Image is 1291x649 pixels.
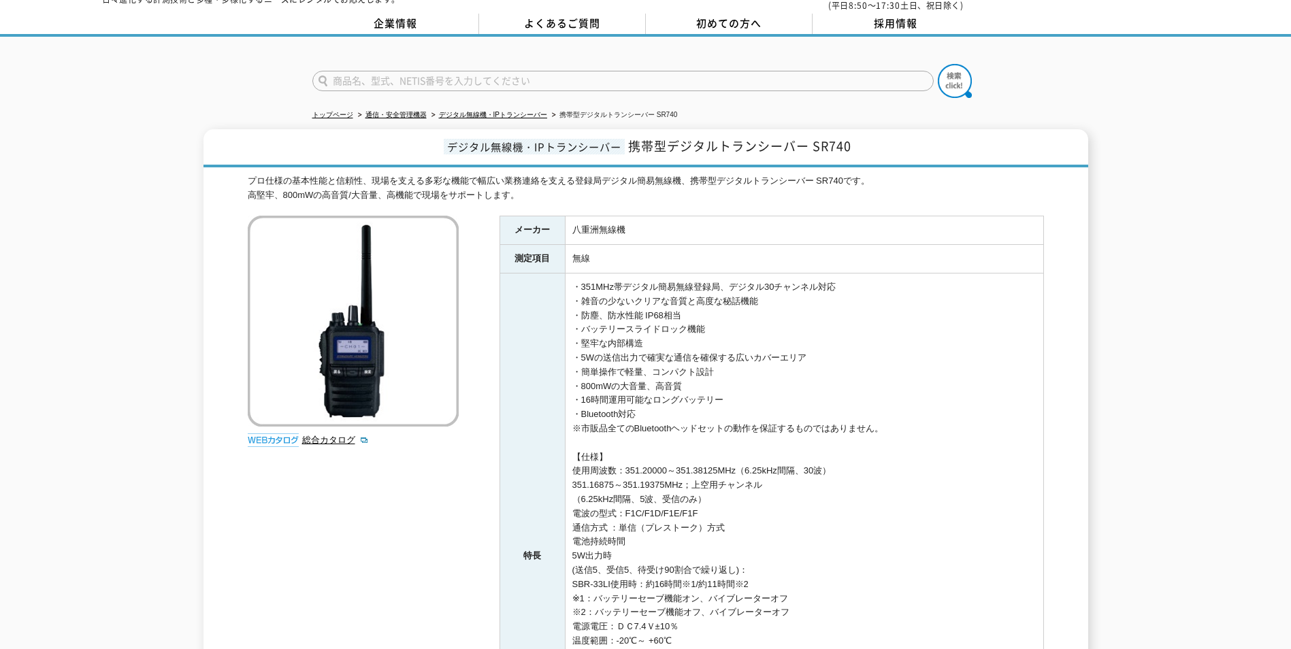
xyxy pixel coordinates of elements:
a: デジタル無線機・IPトランシーバー [439,111,547,118]
a: 総合カタログ [302,435,369,445]
a: 企業情報 [312,14,479,34]
a: よくあるご質問 [479,14,646,34]
a: 採用情報 [813,14,979,34]
a: トップページ [312,111,353,118]
img: webカタログ [248,433,299,447]
a: 初めての方へ [646,14,813,34]
img: 携帯型デジタルトランシーバー SR740 [248,216,459,427]
td: 八重洲無線機 [565,216,1043,245]
input: 商品名、型式、NETIS番号を入力してください [312,71,934,91]
a: 通信・安全管理機器 [365,111,427,118]
img: btn_search.png [938,64,972,98]
th: メーカー [500,216,565,245]
td: 無線 [565,245,1043,273]
span: デジタル無線機・IPトランシーバー [444,139,625,154]
span: 携帯型デジタルトランシーバー SR740 [628,137,851,155]
div: プロ仕様の基本性能と信頼性、現場を支える多彩な機能で幅広い業務連絡を支える登録局デジタル簡易無線機、携帯型デジタルトランシーバー SR740です。 高堅牢、800mWの高音質/大音量、高機能で現... [248,174,1044,203]
li: 携帯型デジタルトランシーバー SR740 [549,108,677,122]
span: 初めての方へ [696,16,762,31]
th: 測定項目 [500,245,565,273]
